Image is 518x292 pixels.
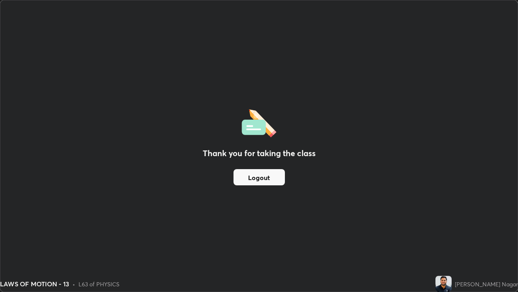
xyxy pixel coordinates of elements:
img: offlineFeedback.1438e8b3.svg [242,107,276,137]
button: Logout [234,169,285,185]
div: L63 of PHYSICS [79,280,119,288]
div: [PERSON_NAME] Nagar [455,280,518,288]
div: • [72,280,75,288]
img: 9f4007268c7146d6abf57a08412929d2.jpg [435,276,452,292]
h2: Thank you for taking the class [203,147,316,159]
